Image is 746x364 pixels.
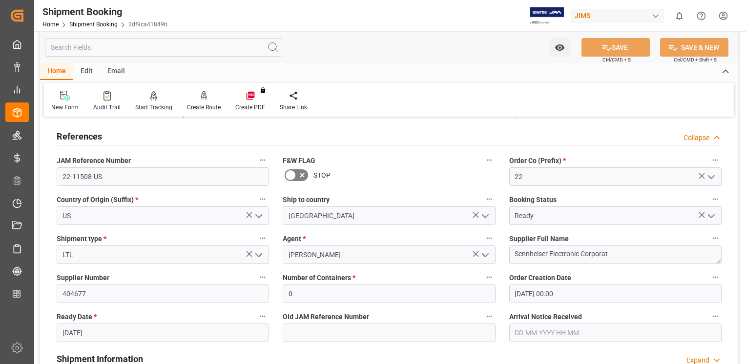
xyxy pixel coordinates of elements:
span: Ctrl/CMD + S [602,56,631,63]
button: Booking Status [709,193,722,205]
button: Agent * [483,232,496,244]
span: Country of Origin (Suffix) [57,195,138,205]
button: Supplier Number [256,271,269,283]
input: Search Fields [45,38,282,57]
div: JIMS [571,9,664,23]
button: Arrival Notice Received [709,310,722,323]
span: F&W FLAG [283,156,315,166]
span: Ready Date [57,312,97,322]
span: JAM Reference Number [57,156,131,166]
button: open menu [703,169,718,184]
span: STOP [313,170,331,181]
button: Supplier Full Name [709,232,722,244]
button: open menu [477,208,492,223]
textarea: Sennheiser Electronic Corporat [509,245,722,264]
button: SAVE [581,38,650,57]
button: F&W FLAG [483,154,496,166]
span: Old JAM Reference Number [283,312,369,322]
button: JIMS [571,6,668,25]
span: Ctrl/CMD + Shift + S [674,56,717,63]
button: Order Creation Date [709,271,722,283]
button: open menu [477,247,492,263]
h2: References [57,130,102,143]
button: Old JAM Reference Number [483,310,496,323]
span: Ship to country [283,195,330,205]
div: Home [40,63,73,80]
button: Number of Containers * [483,271,496,283]
span: Arrival Notice Received [509,312,582,322]
button: Country of Origin (Suffix) * [256,193,269,205]
div: Collapse [684,133,709,143]
span: Ready [169,111,186,118]
input: DD-MM-YYYY HH:MM [509,324,722,342]
button: open menu [251,208,266,223]
button: Ship to country [483,193,496,205]
span: Shipment type [57,234,106,244]
a: Shipment Booking [69,21,118,28]
div: Audit Trail [93,103,121,112]
button: SAVE & NEW [660,38,728,57]
input: DD-MM-YYYY HH:MM [509,284,722,303]
button: JAM Reference Number [256,154,269,166]
span: Order Creation Date [509,273,571,283]
span: Agent [283,234,306,244]
input: Type to search/select [57,206,269,225]
div: Share Link [280,103,307,112]
button: Shipment type * [256,232,269,244]
div: Start Tracking [135,103,172,112]
img: Exertis%20JAM%20-%20Email%20Logo.jpg_1722504956.jpg [530,7,564,24]
button: Order Co (Prefix) * [709,154,722,166]
button: show 0 new notifications [668,5,690,27]
button: open menu [251,247,266,263]
span: Completed [502,111,531,118]
span: Number of Containers [283,273,355,283]
div: Email [100,63,132,80]
a: Home [42,21,59,28]
span: Quote [59,111,74,118]
span: Order Co (Prefix) [509,156,566,166]
div: Edit [73,63,100,80]
button: open menu [703,208,718,223]
div: New Form [51,103,79,112]
span: Booking Status [509,195,557,205]
input: DD-MM-YYYY [57,324,269,342]
div: Shipment Booking [42,4,167,19]
span: Supplier Number [57,273,109,283]
span: Supplier Full Name [509,234,569,244]
button: Help Center [690,5,712,27]
button: Ready Date * [256,310,269,323]
button: open menu [550,38,570,57]
div: Create Route [187,103,221,112]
